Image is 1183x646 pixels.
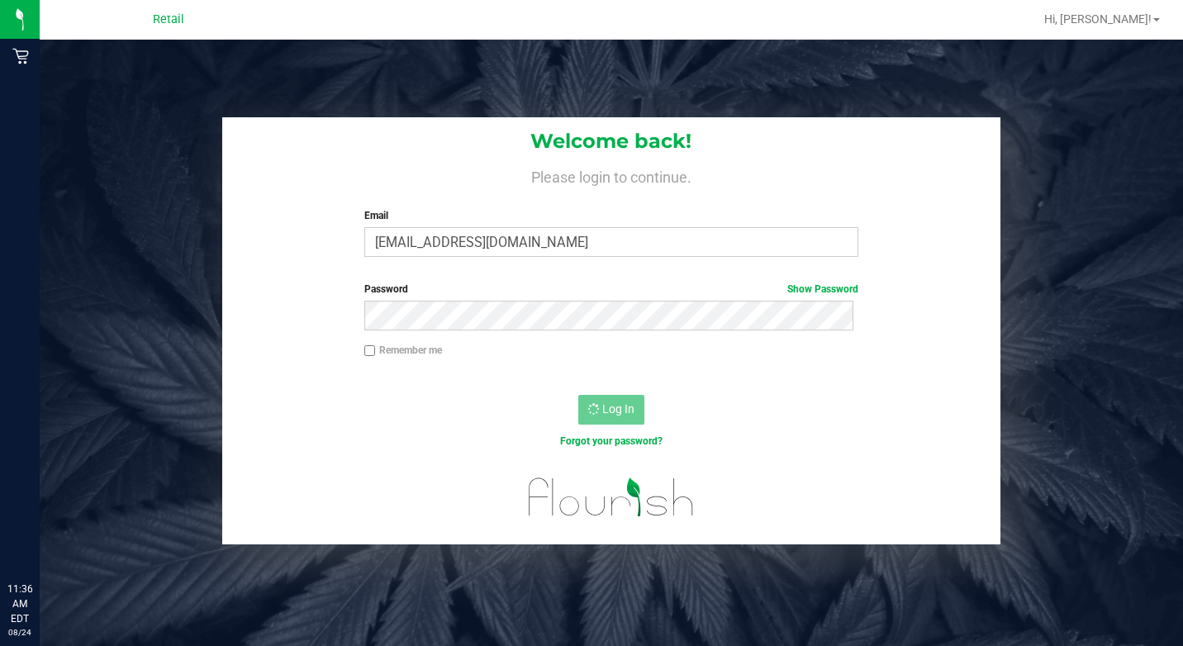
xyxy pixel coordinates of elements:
a: Show Password [787,283,858,295]
span: Password [364,283,408,295]
span: Hi, [PERSON_NAME]! [1044,12,1152,26]
label: Email [364,208,858,223]
span: Log In [602,402,634,416]
inline-svg: Retail [12,48,29,64]
a: Forgot your password? [560,435,663,447]
p: 11:36 AM EDT [7,582,32,626]
img: flourish_logo.svg [514,466,709,529]
span: Retail [153,12,184,26]
h1: Welcome back! [222,131,1001,152]
h4: Please login to continue. [222,165,1001,185]
p: 08/24 [7,626,32,639]
button: Log In [578,395,644,425]
label: Remember me [364,343,442,358]
input: Remember me [364,345,376,357]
